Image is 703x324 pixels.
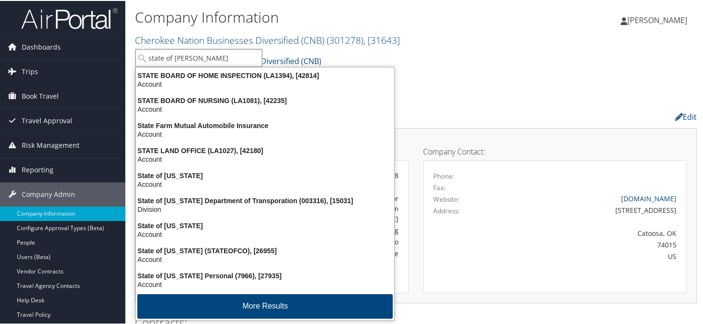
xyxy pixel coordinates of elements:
[433,170,454,180] label: Phone:
[130,271,400,279] div: State of [US_STATE] Personal (7966), [27935]
[22,34,61,58] span: Dashboards
[433,182,446,192] label: Fax:
[130,195,400,204] div: State of [US_STATE] Department of Transporation (003316), [15031]
[498,250,676,260] div: US
[130,279,400,288] div: Account
[363,33,400,46] span: , [ 31643 ]
[433,205,460,215] label: Address:
[498,204,676,214] div: [STREET_ADDRESS]
[21,6,118,29] img: airportal-logo.png
[498,239,676,249] div: 74015
[22,59,38,83] span: Trips
[22,108,72,132] span: Travel Approval
[327,33,363,46] span: ( 301278 )
[130,254,400,263] div: Account
[130,204,400,213] div: Division
[130,70,400,79] div: STATE BOARD OF HOME INSPECTION (LA1394), [42814]
[627,14,687,25] span: [PERSON_NAME]
[423,147,687,155] h4: Company Contact:
[498,227,676,237] div: Catoosa, OK
[135,48,262,66] input: Search Accounts
[130,120,400,129] div: State Farm Mutual Automobile Insurance
[135,33,400,46] a: Cherokee Nation Businesses Diversified (CNB)
[621,193,676,202] a: [DOMAIN_NAME]
[130,129,400,138] div: Account
[137,293,393,318] button: More Results
[130,154,400,163] div: Account
[130,229,400,238] div: Account
[130,179,400,188] div: Account
[22,83,59,107] span: Book Travel
[433,194,460,203] label: Website:
[130,170,400,179] div: State of [US_STATE]
[22,181,75,206] span: Company Admin
[130,79,400,88] div: Account
[675,111,697,121] a: Edit
[135,6,509,26] h1: Company Information
[130,104,400,113] div: Account
[130,246,400,254] div: State of [US_STATE] (STATEOFCO), [26955]
[621,5,697,34] a: [PERSON_NAME]
[130,95,400,104] div: STATE BOARD OF NURSING (LA1081), [42235]
[22,157,53,181] span: Reporting
[130,145,400,154] div: STATE LAND OFFICE (LA1027), [42180]
[22,132,80,156] span: Risk Management
[130,220,400,229] div: State of [US_STATE]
